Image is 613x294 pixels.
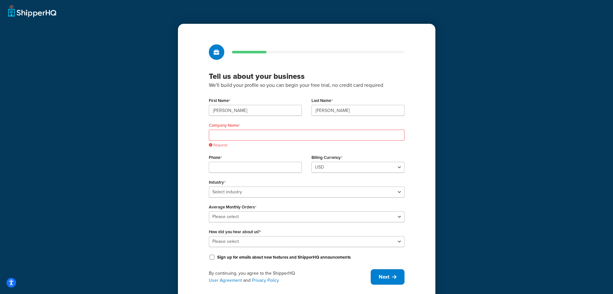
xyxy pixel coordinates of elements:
[209,71,404,81] h3: Tell us about your business
[379,273,389,280] span: Next
[209,180,226,185] label: Industry
[209,143,404,148] span: Required
[371,269,404,285] button: Next
[252,277,279,284] a: Privacy Policy
[209,277,242,284] a: User Agreement
[209,98,230,103] label: First Name
[311,98,333,103] label: Last Name
[209,270,371,284] div: By continuing, you agree to the ShipperHQ and
[209,229,261,234] label: How did you hear about us?
[209,205,256,210] label: Average Monthly Orders
[311,155,342,160] label: Billing Currency
[217,254,351,260] label: Sign up for emails about new features and ShipperHQ announcements
[209,123,240,128] label: Company Name
[209,155,222,160] label: Phone
[209,81,404,89] p: We'll build your profile so you can begin your free trial, no credit card required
